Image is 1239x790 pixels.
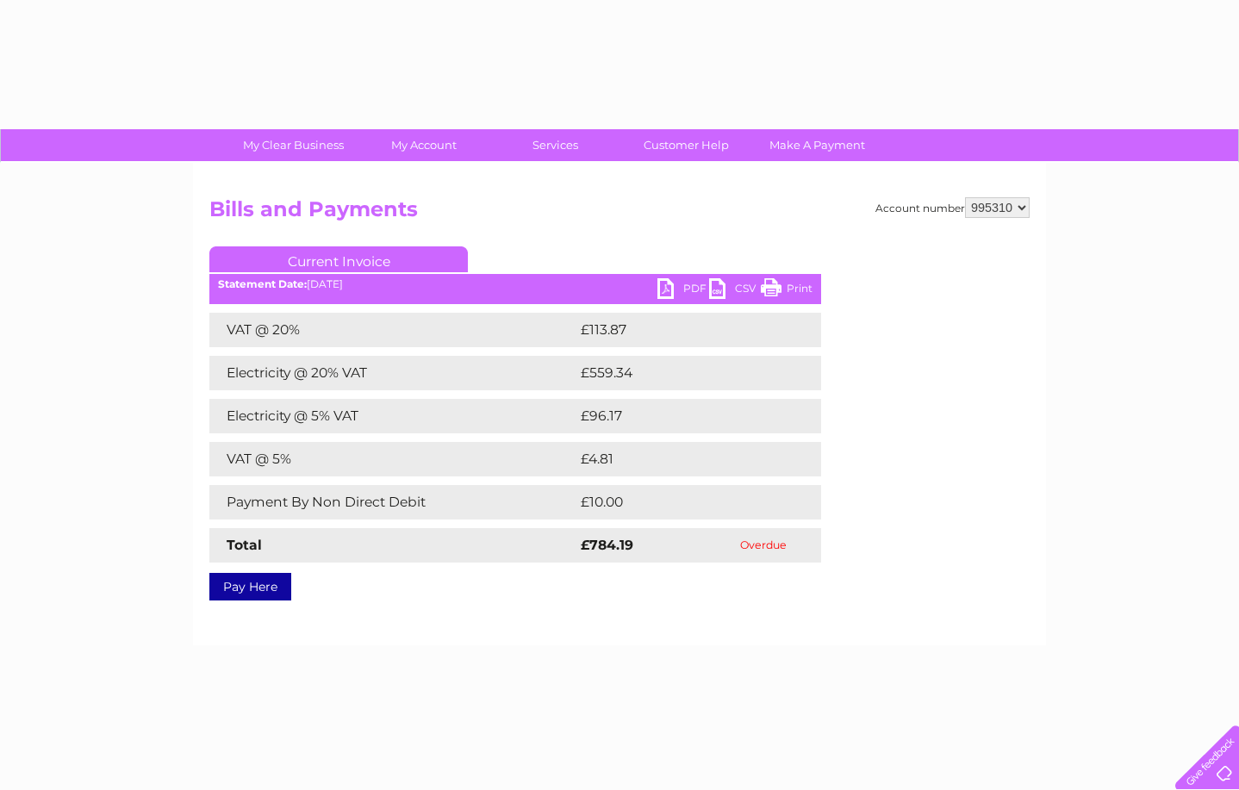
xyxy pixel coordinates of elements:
td: £559.34 [576,356,791,390]
td: Electricity @ 5% VAT [209,399,576,433]
a: My Account [353,129,495,161]
a: Pay Here [209,573,291,600]
a: My Clear Business [222,129,364,161]
div: [DATE] [209,278,821,290]
td: £4.81 [576,442,779,476]
td: Electricity @ 20% VAT [209,356,576,390]
a: Services [484,129,626,161]
td: VAT @ 5% [209,442,576,476]
a: CSV [709,278,761,303]
td: VAT @ 20% [209,313,576,347]
a: Customer Help [615,129,757,161]
a: Current Invoice [209,246,468,272]
div: Account number [875,197,1030,218]
b: Statement Date: [218,277,307,290]
a: PDF [657,278,709,303]
h2: Bills and Payments [209,197,1030,230]
a: Make A Payment [746,129,888,161]
strong: Total [227,537,262,553]
strong: £784.19 [581,537,633,553]
td: £113.87 [576,313,788,347]
td: £10.00 [576,485,786,519]
td: £96.17 [576,399,785,433]
a: Print [761,278,813,303]
td: Payment By Non Direct Debit [209,485,576,519]
td: Overdue [705,528,821,563]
